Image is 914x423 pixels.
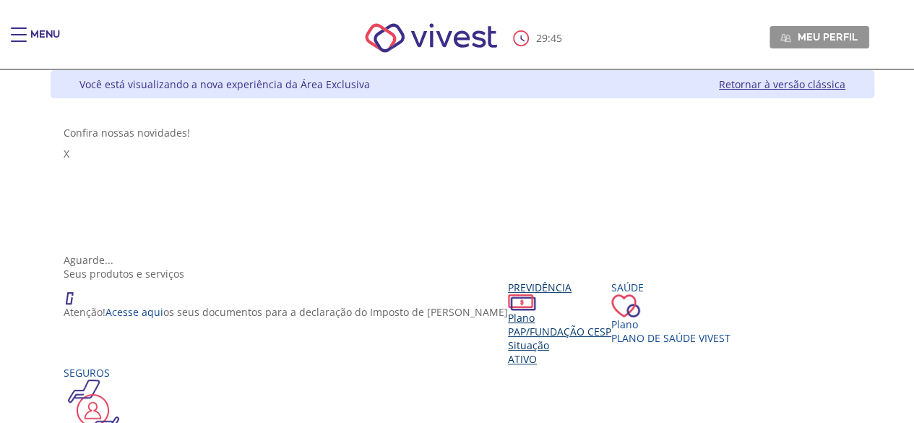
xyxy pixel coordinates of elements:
span: Plano de Saúde VIVEST [611,331,730,345]
img: ico_dinheiro.png [508,294,536,311]
p: Atenção! os seus documentos para a declaração do Imposto de [PERSON_NAME] [64,305,508,319]
a: Meu perfil [769,26,869,48]
div: Plano [611,317,730,331]
span: X [64,147,69,161]
div: Situação [508,338,611,352]
img: ico_coracao.png [611,294,640,317]
img: ico_atencao.png [64,281,88,305]
span: Meu perfil [798,30,858,43]
div: Seguros [64,366,242,380]
div: Você está visualizando a nova experiência da Área Exclusiva [79,77,370,91]
div: Menu [30,27,60,56]
img: Meu perfil [780,33,791,43]
a: Previdência PlanoPAP/Fundação CESP SituaçãoAtivo [508,281,611,366]
div: Saúde [611,281,730,294]
div: Seus produtos e serviços [64,267,861,281]
a: Acesse aqui [105,305,163,319]
a: Saúde PlanoPlano de Saúde VIVEST [611,281,730,345]
div: Previdência [508,281,611,294]
div: Plano [508,311,611,325]
span: 29 [536,31,548,45]
img: Vivest [349,7,513,69]
div: : [513,30,565,46]
a: Retornar à versão clássica [719,77,845,91]
div: Confira nossas novidades! [64,126,861,140]
span: PAP/Fundação CESP [508,325,611,338]
span: 45 [551,31,562,45]
span: Ativo [508,352,537,366]
div: Aguarde... [64,253,861,267]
